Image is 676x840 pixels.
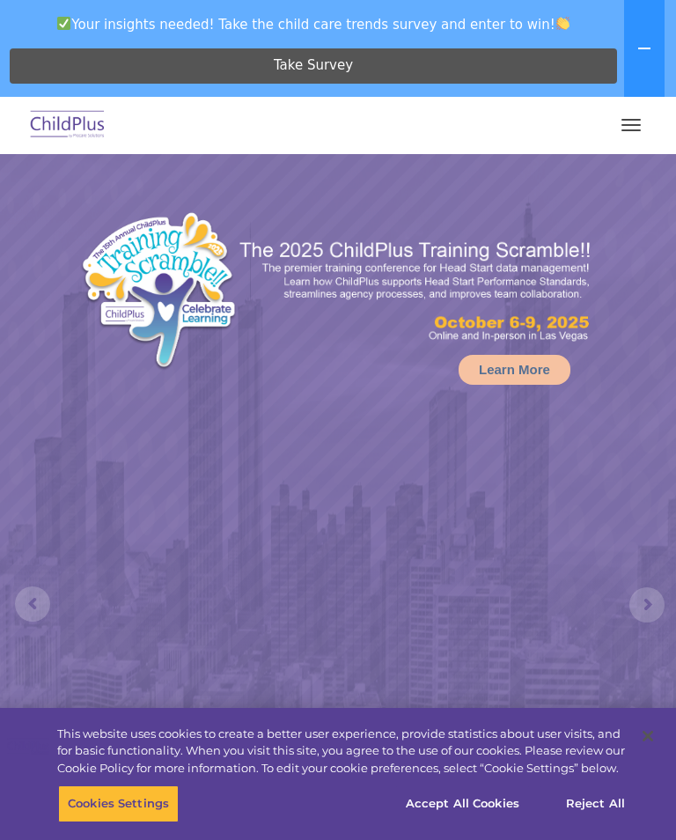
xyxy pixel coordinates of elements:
[57,726,628,777] div: This website uses cookies to create a better user experience, provide statistics about user visit...
[628,717,667,755] button: Close
[57,17,70,30] img: ✅
[7,7,621,41] span: Your insights needed! Take the child care trends survey and enter to win!
[540,785,650,822] button: Reject All
[274,50,353,81] span: Take Survey
[459,355,570,385] a: Learn More
[10,48,617,84] a: Take Survey
[556,17,569,30] img: 👏
[396,785,529,822] button: Accept All Cookies
[58,785,179,822] button: Cookies Settings
[26,105,109,146] img: ChildPlus by Procare Solutions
